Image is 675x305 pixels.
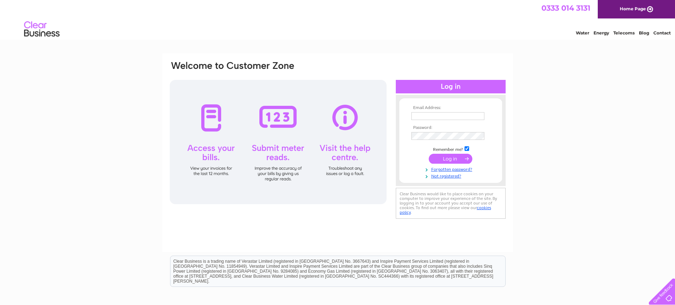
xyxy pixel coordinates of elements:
[429,154,472,164] input: Submit
[411,172,492,179] a: Not registered?
[170,4,505,34] div: Clear Business is a trading name of Verastar Limited (registered in [GEOGRAPHIC_DATA] No. 3667643...
[410,125,492,130] th: Password:
[639,30,649,36] a: Blog
[410,105,492,110] th: Email Address:
[594,30,609,36] a: Energy
[576,30,589,36] a: Water
[400,205,491,215] a: cookies policy
[396,188,506,219] div: Clear Business would like to place cookies on your computer to improve your experience of the sit...
[653,30,671,36] a: Contact
[24,18,60,40] img: logo.png
[541,4,590,12] a: 0333 014 3131
[410,145,492,152] td: Remember me?
[411,165,492,172] a: Forgotten password?
[613,30,635,36] a: Telecoms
